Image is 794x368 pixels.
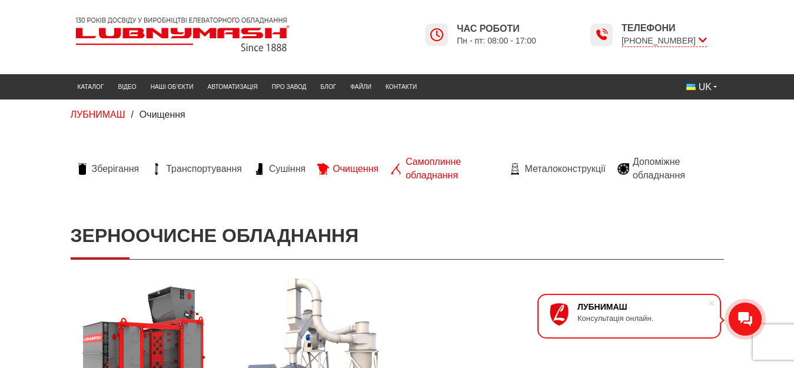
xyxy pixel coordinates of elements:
a: Файли [343,77,378,97]
span: Металоконструкції [524,163,605,175]
span: Очищення [139,110,185,120]
span: [PHONE_NUMBER] [622,35,707,47]
span: Самоплинне обладнання [406,155,497,182]
a: Автоматизація [201,77,265,97]
a: Зберігання [71,163,145,175]
button: UK [679,77,724,97]
a: Сушіння [248,163,311,175]
a: Самоплинне обладнання [384,155,503,182]
span: Допоміжне обладнання [633,155,718,182]
a: Про завод [265,77,314,97]
img: Lubnymash [71,12,294,57]
span: / [131,110,133,120]
span: Зберігання [92,163,139,175]
div: Консультація онлайн. [577,314,708,323]
span: Пн - пт: 08:00 - 17:00 [457,35,536,47]
h1: Зерноочисне обладнання [71,213,724,259]
a: Каталог [71,77,111,97]
a: Блог [314,77,344,97]
span: Час роботи [457,22,536,35]
div: ЛУБНИМАШ [577,302,708,311]
a: Контакти [378,77,424,97]
a: Допоміжне обладнання [612,155,724,182]
span: Очищення [333,163,378,175]
a: Очищення [311,163,384,175]
a: Відео [111,77,143,97]
span: Транспортування [166,163,242,175]
a: Металоконструкції [503,163,611,175]
a: ЛУБНИМАШ [71,110,125,120]
img: Українська [686,84,696,90]
img: Lubnymash time icon [594,28,609,42]
a: Наші об’єкти [144,77,201,97]
span: UK [699,81,712,94]
a: Транспортування [145,163,248,175]
span: Сушіння [269,163,305,175]
span: Телефони [622,22,707,35]
img: Lubnymash time icon [430,28,444,42]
